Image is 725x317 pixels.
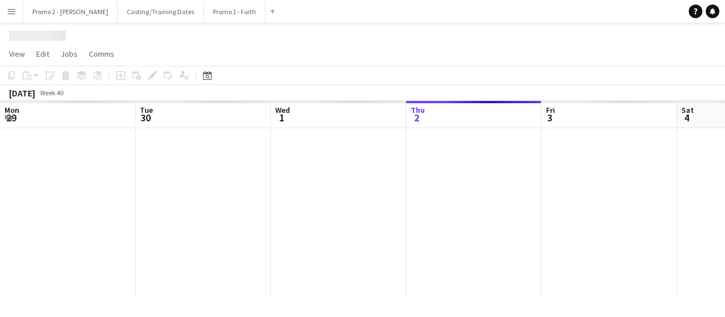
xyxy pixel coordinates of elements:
button: Promo 2 - [PERSON_NAME] [23,1,118,23]
div: [DATE] [9,87,35,99]
span: Week 40 [37,88,66,97]
a: Edit [32,47,54,61]
span: 29 [3,111,19,124]
span: Mon [5,105,19,115]
span: Wed [275,105,290,115]
span: 1 [274,111,290,124]
span: 30 [138,111,153,124]
span: Sat [681,105,694,115]
button: Casting/Training Dates [118,1,204,23]
span: Edit [36,49,49,59]
span: Thu [411,105,425,115]
span: 2 [409,111,425,124]
span: 3 [544,111,555,124]
button: Promo 1 - Faith [204,1,266,23]
a: Comms [84,47,119,61]
span: Tue [140,105,153,115]
span: Fri [546,105,555,115]
a: Jobs [56,47,82,61]
span: 4 [680,111,694,124]
a: View [5,47,29,61]
span: Comms [89,49,114,59]
span: View [9,49,25,59]
span: Jobs [61,49,78,59]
